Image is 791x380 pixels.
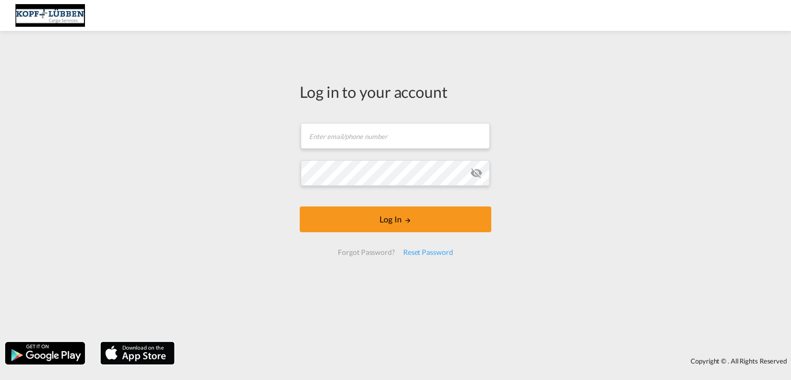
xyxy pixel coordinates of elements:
[180,352,791,370] div: Copyright © . All Rights Reserved
[4,341,86,366] img: google.png
[301,123,490,149] input: Enter email/phone number
[300,206,491,232] button: LOGIN
[470,167,483,179] md-icon: icon-eye-off
[300,81,491,102] div: Log in to your account
[99,341,176,366] img: apple.png
[15,4,85,27] img: 25cf3bb0aafc11ee9c4fdbd399af7748.JPG
[399,243,457,262] div: Reset Password
[334,243,399,262] div: Forgot Password?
